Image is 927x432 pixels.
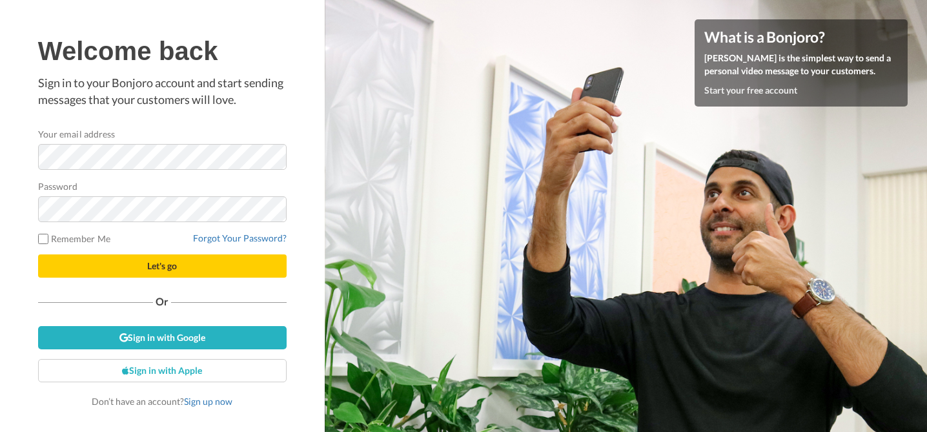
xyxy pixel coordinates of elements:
[184,396,232,407] a: Sign up now
[38,254,287,278] button: Let's go
[38,127,115,141] label: Your email address
[92,396,232,407] span: Don’t have an account?
[38,326,287,349] a: Sign in with Google
[38,359,287,382] a: Sign in with Apple
[38,180,78,193] label: Password
[38,234,48,244] input: Remember Me
[38,37,287,65] h1: Welcome back
[147,260,177,271] span: Let's go
[704,52,898,77] p: [PERSON_NAME] is the simplest way to send a personal video message to your customers.
[193,232,287,243] a: Forgot Your Password?
[704,85,797,96] a: Start your free account
[38,232,110,245] label: Remember Me
[704,29,898,45] h4: What is a Bonjoro?
[38,75,287,108] p: Sign in to your Bonjoro account and start sending messages that your customers will love.
[153,297,171,306] span: Or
